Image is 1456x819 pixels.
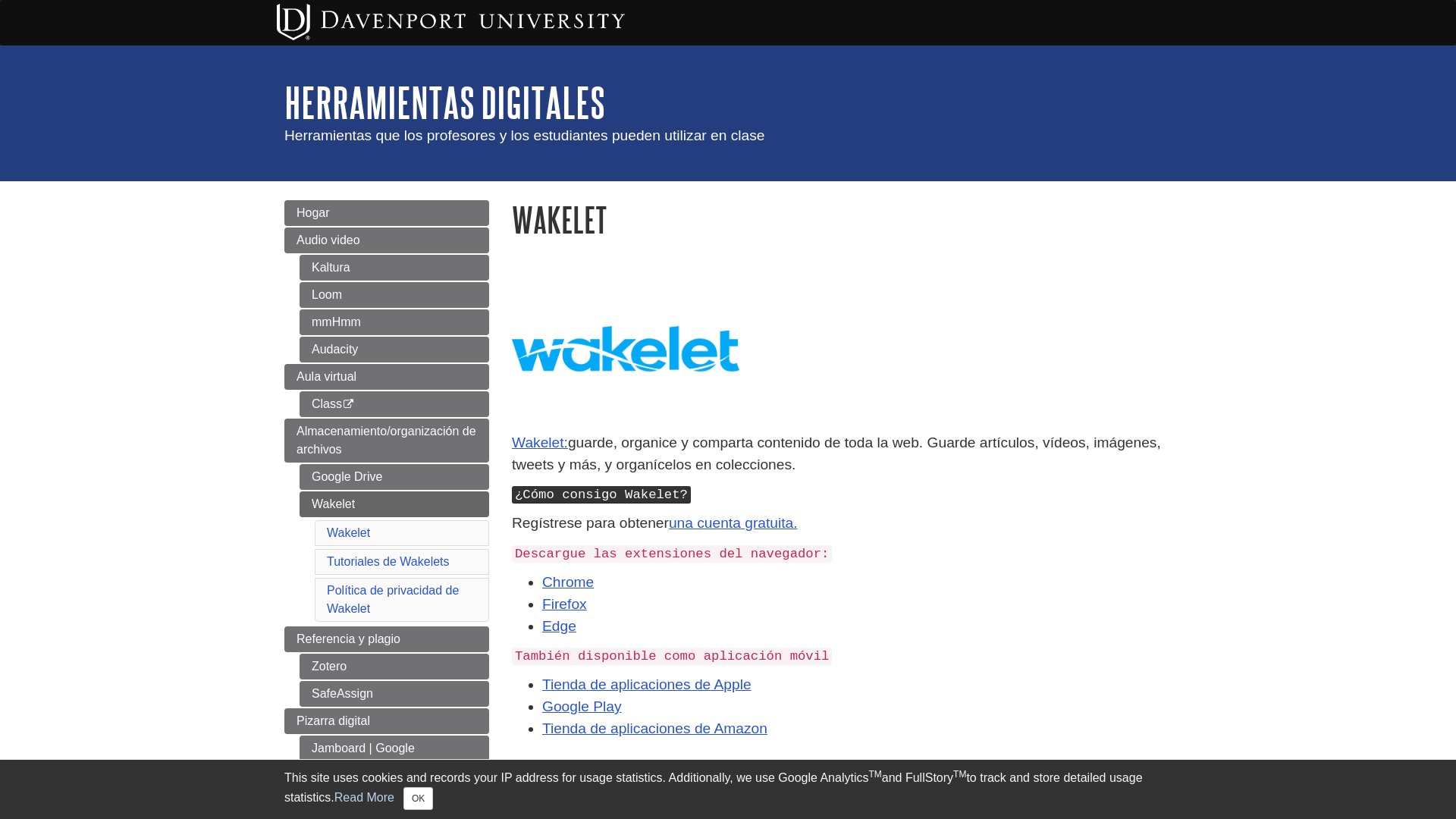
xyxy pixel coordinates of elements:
div: This site uses cookies and records your IP address for usage statistics. Additionally, we use Goo... [284,769,1172,810]
a: Aula virtual [284,364,489,390]
sup: TM [953,769,966,780]
code: También disponible como aplicación móvil [512,648,832,665]
span: Almacenamiento/organización de archivos [297,425,476,456]
a: Política de privacidad de Wakelet [327,584,459,615]
a: Firefox [542,596,587,612]
span: Referencia y plagio [297,632,400,645]
a: Wakelet [327,526,370,539]
a: Kaltura [300,255,489,281]
button: Close [403,787,433,810]
a: Read More [334,791,394,804]
a: Google Play [542,698,622,714]
span: Pizarra digital [297,714,370,727]
a: Wakelet: [512,435,568,450]
kbd: ¿Cómo consigo Wakelet? [512,486,691,504]
code: Descargue las extensiones del navegador: [512,545,832,563]
a: Herramientas digitales [284,79,605,126]
a: Class [300,391,489,417]
a: Referencia y plagio [284,626,489,652]
p: Regístrese para obtener [512,513,1172,535]
a: Pizarra digital [284,708,489,734]
span: Herramientas que los profesores y los estudiantes pueden utilizar en clase [284,127,765,143]
a: Audio video [284,227,489,253]
a: Tienda de aplicaciones de Amazon [542,720,767,736]
span: Aula virtual [297,370,356,383]
a: Edge [542,618,576,634]
a: Almacenamiento/organización de archivos [284,419,489,463]
span: Audio video [297,234,360,246]
i: This link opens in a new window [342,400,355,409]
a: Tienda de aplicaciones de Apple [542,676,752,692]
a: Hogar [284,200,489,226]
a: Loom [300,282,489,308]
a: Tutoriales de Wakelets [327,555,450,568]
a: Google Drive [300,464,489,490]
h1: Wakelet [512,200,1172,239]
a: Chrome [542,574,594,590]
a: una cuenta gratuita. [669,515,798,531]
a: Zotero [300,654,489,679]
p: guarde, organice y comparta contenido de toda la web. Guarde artículos, vídeos, imágenes, tweets ... [512,432,1172,476]
a: Wakelet [300,491,489,517]
img: Davenport University [277,4,625,40]
img: wakelet logo [512,273,739,425]
span: Hogar [297,206,330,219]
sup: TM [868,769,881,780]
a: Jamboard | Google [300,736,489,761]
a: Audacity [300,337,489,362]
a: mmHmm [300,309,489,335]
a: SafeAssign [300,681,489,707]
